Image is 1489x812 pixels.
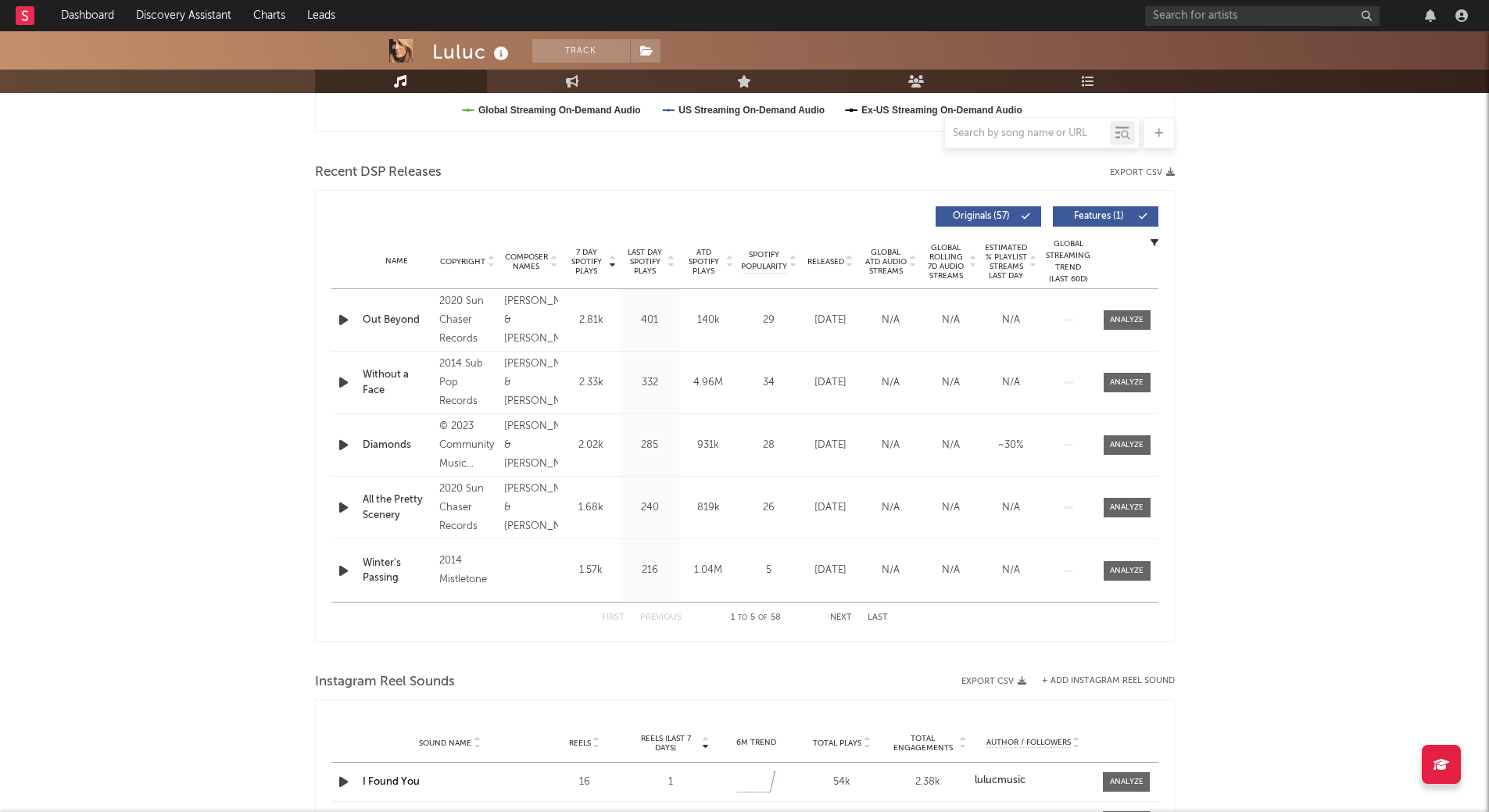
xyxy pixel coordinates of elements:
button: + Add Instagram Reel Sound [1042,677,1175,685]
div: 1 [632,774,710,790]
text: Global Streaming On-Demand Audio [478,105,641,116]
span: Composer Names [504,252,549,271]
a: Without a Face [363,367,431,398]
div: N/A [985,500,1037,516]
a: I Found You [363,777,420,787]
span: to [738,614,747,621]
div: N/A [925,375,977,391]
span: Sound Name [419,739,471,748]
div: 29 [742,313,796,328]
div: [PERSON_NAME] & [PERSON_NAME] [504,292,558,349]
span: Copyright [440,257,485,266]
div: 4.96M [683,375,734,391]
div: 1.68k [566,500,617,516]
div: 2020 Sun Chaser Records [439,292,496,349]
div: Global Streaming Trend (Last 60D) [1045,238,1092,285]
span: of [758,614,768,621]
div: 1.57k [566,563,617,578]
div: 26 [742,500,796,516]
div: [DATE] [804,438,857,453]
input: Search by song name or URL [945,127,1110,140]
div: N/A [985,563,1037,578]
span: Global ATD Audio Streams [864,248,907,276]
div: Luluc [432,39,513,65]
div: 216 [625,563,675,578]
div: [DATE] [804,313,857,328]
a: All the Pretty Scenery [363,492,431,523]
button: Next [830,613,852,622]
div: 931k [683,438,734,453]
a: Out Beyond [363,313,431,328]
div: N/A [985,375,1037,391]
span: Reels (last 7 days) [632,734,700,753]
div: N/A [864,563,917,578]
div: N/A [925,500,977,516]
div: 2.38k [889,774,967,790]
span: Last Day Spotify Plays [625,248,666,276]
div: + Add Instagram Reel Sound [1026,677,1175,685]
strong: lulucmusic [975,775,1025,785]
div: 140k [683,313,734,328]
text: Ex-US Streaming On-Demand Audio [861,105,1022,116]
div: N/A [925,313,977,328]
div: N/A [985,313,1037,328]
div: [DATE] [804,375,857,391]
div: N/A [864,313,917,328]
span: Total Engagements [889,734,957,753]
div: 2.81k [566,313,617,328]
div: 16 [546,774,624,790]
div: 819k [683,500,734,516]
div: N/A [925,438,977,453]
div: 2014 Sub Pop Records [439,355,496,411]
div: 240 [625,500,675,516]
div: N/A [864,500,917,516]
span: Recent DSP Releases [315,163,442,182]
span: Total Plays [813,739,861,748]
div: [PERSON_NAME] & [PERSON_NAME] [504,417,558,474]
div: [PERSON_NAME] & [PERSON_NAME] [504,480,558,536]
div: N/A [925,563,977,578]
span: Reels [569,739,591,748]
button: Export CSV [961,677,1026,686]
button: Track [532,39,630,63]
button: Features(1) [1053,206,1158,227]
button: First [602,613,625,622]
span: Author / Followers [986,738,1071,748]
div: N/A [864,438,917,453]
button: Last [868,613,888,622]
span: ATD Spotify Plays [683,248,725,276]
span: Estimated % Playlist Streams Last Day [985,243,1028,281]
text: US Streaming On-Demand Audio [678,105,825,116]
a: Diamonds [363,438,431,453]
div: 6M Trend [718,737,796,749]
div: N/A [864,375,917,391]
div: 2014 Mistletone [439,552,496,589]
div: [PERSON_NAME] & [PERSON_NAME] [504,355,558,411]
button: Previous [640,613,682,622]
span: Instagram Reel Sounds [315,673,455,692]
a: lulucmusic [975,775,1092,786]
div: ~ 30 % [985,438,1037,453]
div: 401 [625,313,675,328]
div: [DATE] [804,500,857,516]
button: Originals(57) [936,206,1041,227]
div: 54k [803,774,881,790]
div: 332 [625,375,675,391]
div: 1.04M [683,563,734,578]
div: 285 [625,438,675,453]
input: Search for artists [1145,6,1380,26]
div: 1 5 58 [713,609,799,628]
div: 2.33k [566,375,617,391]
span: Released [807,257,844,266]
div: © 2023 Community Music Group [439,417,496,474]
span: 7 Day Spotify Plays [566,248,607,276]
span: Spotify Popularity [741,249,787,273]
a: Winter's Passing [363,556,431,586]
div: [DATE] [804,563,857,578]
div: Name [363,256,431,267]
span: Global Rolling 7D Audio Streams [925,243,968,281]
